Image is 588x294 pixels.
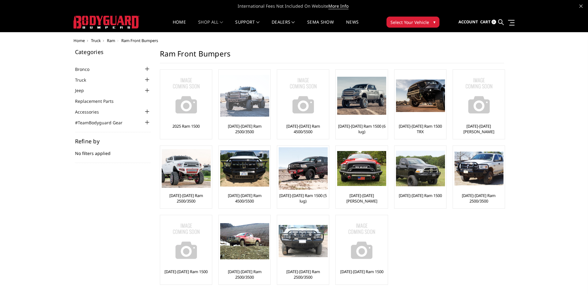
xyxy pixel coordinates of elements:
[75,77,94,83] a: Truck
[162,217,211,266] img: No Image
[73,16,139,29] img: BODYGUARD BUMPERS
[328,3,349,9] a: More Info
[75,119,130,126] a: #TeamBodyguard Gear
[454,71,503,120] img: No Image
[162,193,210,204] a: [DATE]-[DATE] Ram 2500/3500
[73,38,85,43] a: Home
[279,269,327,280] a: [DATE]-[DATE] Ram 2500/3500
[279,71,328,120] img: No Image
[337,193,386,204] a: [DATE]-[DATE] [PERSON_NAME]
[75,66,97,72] a: Bronco
[454,193,503,204] a: [DATE]-[DATE] Ram 2500/3500
[220,269,269,280] a: [DATE]-[DATE] Ram 2500/3500
[121,38,158,43] span: Ram Front Bumpers
[272,20,295,32] a: Dealers
[390,19,429,25] span: Select Your Vehicle
[454,123,503,134] a: [DATE]-[DATE] [PERSON_NAME]
[386,17,439,28] button: Select Your Vehicle
[346,20,359,32] a: News
[75,109,107,115] a: Accessories
[337,123,386,134] a: [DATE]-[DATE] Ram 1500 (6 lug)
[220,193,269,204] a: [DATE]-[DATE] Ram 4500/5500
[75,87,92,94] a: Jeep
[492,20,496,24] span: 0
[91,38,101,43] a: Truck
[399,193,442,198] a: [DATE]-[DATE] Ram 1500
[75,138,151,144] h5: Refine by
[458,19,478,25] span: Account
[220,123,269,134] a: [DATE]-[DATE] Ram 2500/3500
[235,20,259,32] a: Support
[458,14,478,30] a: Account
[279,123,327,134] a: [DATE]-[DATE] Ram 4500/5500
[480,14,496,30] a: Cart 0
[433,19,435,25] span: ▾
[107,38,115,43] a: Ram
[162,71,211,120] img: No Image
[198,20,223,32] a: shop all
[75,49,151,55] h5: Categories
[160,49,504,63] h1: Ram Front Bumpers
[75,138,151,163] div: No filters applied
[75,98,121,104] a: Replacement Parts
[172,123,200,129] a: 2025 Ram 1500
[279,193,327,204] a: [DATE]-[DATE] Ram 1500 (5 lug)
[396,123,445,134] a: [DATE]-[DATE] Ram 1500 TRX
[480,19,491,25] span: Cart
[164,269,208,274] a: [DATE]-[DATE] Ram 1500
[173,20,186,32] a: Home
[340,269,383,274] a: [DATE]-[DATE] Ram 1500
[307,20,334,32] a: SEMA Show
[337,217,386,266] img: No Image
[337,217,386,266] a: No Image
